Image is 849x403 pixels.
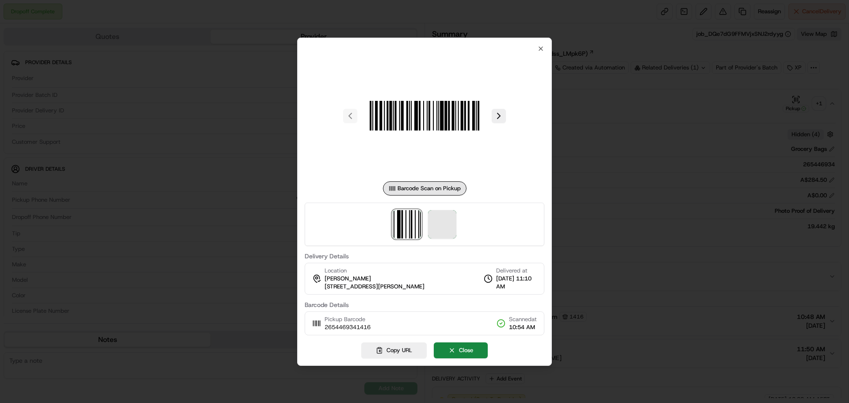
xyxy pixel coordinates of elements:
span: Pickup Barcode [325,315,371,323]
button: Close [434,342,488,358]
span: [STREET_ADDRESS][PERSON_NAME] [325,283,424,291]
span: Location [325,267,347,275]
a: 💻API Documentation [71,125,145,141]
div: 📗 [9,129,16,136]
img: barcode_scan_on_pickup image [393,210,421,238]
span: [PERSON_NAME] [325,275,371,283]
label: Barcode Details [305,302,544,308]
img: barcode_scan_on_pickup image [361,52,488,180]
span: Scanned at [509,315,537,323]
span: Knowledge Base [18,128,68,137]
span: Pylon [88,150,107,157]
div: 💻 [75,129,82,136]
span: Delivered at [496,267,537,275]
div: We're available if you need us! [30,93,112,100]
img: Nash [9,9,27,27]
span: 10:54 AM [509,323,537,331]
a: Powered byPylon [62,150,107,157]
label: Delivery Details [305,253,544,259]
div: Barcode Scan on Pickup [383,181,467,196]
span: API Documentation [84,128,142,137]
a: 📗Knowledge Base [5,125,71,141]
p: Welcome 👋 [9,35,161,50]
input: Clear [23,57,146,66]
div: Start new chat [30,84,145,93]
span: [DATE] 11:10 AM [496,275,537,291]
button: Start new chat [150,87,161,98]
button: Copy URL [361,342,427,358]
span: 2654469341416 [325,323,371,331]
img: 1736555255976-a54dd68f-1ca7-489b-9aae-adbdc363a1c4 [9,84,25,100]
